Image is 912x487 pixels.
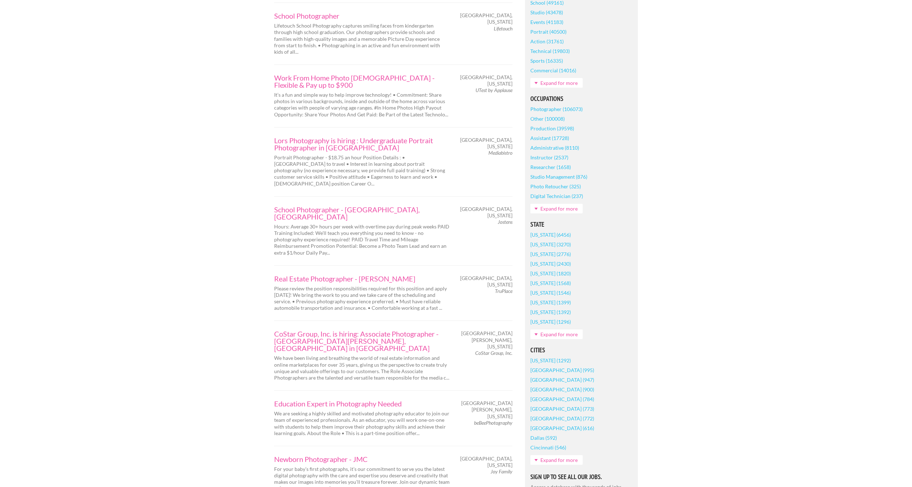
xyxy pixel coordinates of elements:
a: [US_STATE] (1820) [530,269,571,278]
span: [GEOGRAPHIC_DATA][PERSON_NAME], [US_STATE] [461,400,512,420]
em: beBeePhotography [474,420,512,426]
em: Jostens [498,219,512,225]
a: Expand for more [530,455,583,465]
a: Production (39598) [530,124,574,133]
a: [US_STATE] (1296) [530,317,571,327]
a: [US_STATE] (2776) [530,249,571,259]
em: Lifetouch [494,25,512,32]
a: Instructor (2537) [530,153,568,162]
span: [GEOGRAPHIC_DATA], [US_STATE] [460,137,512,150]
a: Lors Photography is hiring : Undergraduate Portrait Photographer in [GEOGRAPHIC_DATA] [274,137,450,151]
h5: Occupations [530,96,632,102]
a: Expand for more [530,329,583,339]
a: [GEOGRAPHIC_DATA] (947) [530,375,594,385]
a: [US_STATE] (1568) [530,278,571,288]
a: [US_STATE] (6456) [530,230,571,240]
a: Photographer (106073) [530,104,583,114]
span: [GEOGRAPHIC_DATA], [US_STATE] [460,74,512,87]
a: [GEOGRAPHIC_DATA] (995) [530,365,594,375]
a: [US_STATE] (2430) [530,259,571,269]
a: School Photographer [274,12,450,19]
em: Mediabistro [488,150,512,156]
span: [GEOGRAPHIC_DATA], [US_STATE] [460,12,512,25]
em: TruPlace [495,288,512,294]
a: School Photographer - [GEOGRAPHIC_DATA], [GEOGRAPHIC_DATA] [274,206,450,220]
a: Portrait (40500) [530,27,567,37]
a: Work From Home Photo [DEMOGRAPHIC_DATA] - Flexible & Pay up to $900 [274,74,450,88]
p: Portrait Photographer - $18.75 an hour Position Details : • [GEOGRAPHIC_DATA] to travel • Interes... [274,154,450,187]
a: Studio (43478) [530,8,563,17]
a: Researcher (1658) [530,162,571,172]
a: Sports (16335) [530,56,563,66]
span: [GEOGRAPHIC_DATA], [US_STATE] [460,206,512,219]
a: [US_STATE] (1292) [530,356,571,365]
p: It’s a fun and simple way to help improve technology! • Commitment: Share photos in various backg... [274,92,450,118]
a: Studio Management (876) [530,172,587,182]
p: Lifetouch School Photography captures smiling faces from kindergarten through high school graduat... [274,23,450,55]
p: We have been living and breathing the world of real estate information and online marketplaces fo... [274,355,450,381]
a: Expand for more [530,204,583,213]
span: [GEOGRAPHIC_DATA], [US_STATE] [460,275,512,288]
a: Other (100008) [530,114,565,124]
a: Newborn Photographer - JMC [274,455,450,463]
a: Commercial (14016) [530,66,576,75]
a: Dallas (592) [530,433,557,443]
a: Digital Technician (237) [530,191,583,201]
a: [US_STATE] (1546) [530,288,571,298]
h5: Sign Up to See All Our Jobs. [530,474,632,480]
a: CoStar Group, Inc. is hiring: Associate Photographer - [GEOGRAPHIC_DATA][PERSON_NAME], [GEOGRAPHI... [274,330,450,352]
a: Assistant (17728) [530,133,569,143]
a: Technical (19803) [530,46,570,56]
em: UTest by Applause [476,87,512,93]
p: Hours: Average 30+ hours per week with overtime pay during peak weeks PAID Training Included: We'... [274,223,450,256]
a: [US_STATE] (1399) [530,298,571,307]
a: Expand for more [530,78,583,88]
a: Photo Retoucher (325) [530,182,581,191]
a: [GEOGRAPHIC_DATA] (784) [530,394,594,404]
span: [GEOGRAPHIC_DATA], [US_STATE] [460,455,512,468]
a: Administrative (8110) [530,143,579,153]
a: Cincinnati (546) [530,443,566,452]
a: [US_STATE] (1392) [530,307,571,317]
em: Joy Family [491,468,512,474]
h5: Cities [530,347,632,353]
p: We are seeking a highly skilled and motivated photography educator to join our team of experience... [274,410,450,437]
a: [GEOGRAPHIC_DATA] (616) [530,423,594,433]
a: Education Expert in Photography Needed [274,400,450,407]
a: [GEOGRAPHIC_DATA] (900) [530,385,594,394]
a: [GEOGRAPHIC_DATA] (773) [530,404,594,414]
a: Events (41183) [530,17,563,27]
a: Action (31761) [530,37,564,46]
em: CoStar Group, Inc. [475,350,512,356]
a: [US_STATE] (3270) [530,240,571,249]
h5: State [530,221,632,228]
a: Real Estate Photographer - [PERSON_NAME] [274,275,450,282]
a: [GEOGRAPHIC_DATA] (772) [530,414,594,423]
span: [GEOGRAPHIC_DATA][PERSON_NAME], [US_STATE] [461,330,512,350]
p: Please review the position responsibilities required for this position and apply [DATE]! We bring... [274,285,450,312]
